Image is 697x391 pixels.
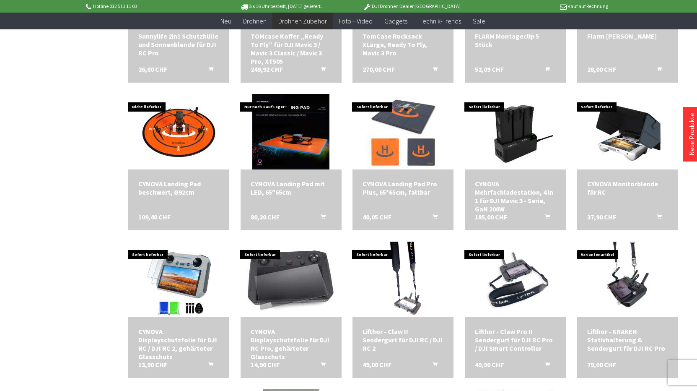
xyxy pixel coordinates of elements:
span: 37,90 CHF [587,213,616,221]
span: Neu [220,17,231,25]
span: 270,00 CHF [363,65,395,73]
p: Kauf auf Rechnung [477,1,608,11]
div: CYNOVA Displayschutzfolie für DJI RC Pro, gehärteter Glasschutz [251,327,332,361]
img: CYNOVA Landing Pad beschwert, Ø92cm [141,94,216,169]
a: Lifthor - KRAKEN Stativhalterung & Sendergurt für DJI RC Pro 79,00 CHF [587,327,668,352]
a: Foto + Video [333,13,378,30]
span: 185,00 CHF [475,213,507,221]
a: Technik-Trends [413,13,467,30]
a: TomCase Rucksack XLarge, Ready To Fly, Mavic 3 Pro 270,00 CHF In den Warenkorb [363,32,443,57]
div: Lifthor - KRAKEN Stativhalterung & Sendergurt für DJI RC Pro [587,327,668,352]
p: DJI Drohnen Dealer [GEOGRAPHIC_DATA] [346,1,477,11]
span: 28,00 CHF [587,65,616,73]
a: CYNOVA Monitorblende für RC 37,90 CHF In den Warenkorb [587,180,668,196]
button: In den Warenkorb [198,360,218,371]
div: FLARM Montageclip 5 Stück [475,32,556,49]
div: Lifthor - Claw II Sendergurt für DJI RC / DJI RC 2 [363,327,443,352]
button: In den Warenkorb [311,213,331,224]
img: CYNOVA Monitorblende für RC [590,94,665,169]
img: CYNOVA Mehrfachladestation, 4 in 1 für DJI Mavic 3 - Serie, GaN 200W [477,94,553,169]
div: CYNOVA Monitorblende für RC [587,180,668,196]
a: Drohnen [237,13,272,30]
img: CYNOVA Landing Pad mit LED, 65"65cm [252,94,329,169]
span: 13,90 CHF [138,360,167,369]
a: CYNOVA Landing Pad mit LED, 65"65cm 80,20 CHF In den Warenkorb [251,180,332,196]
span: 26,00 CHF [138,65,167,73]
img: CYNOVA Displayschutzfolie für DJI RC Pro, gehärteter Glasschutz [241,242,341,317]
a: Sale [467,13,491,30]
span: Sale [473,17,485,25]
a: TOMcase Koffer „Ready To Fly” für DJI Mavic 3 / Mavic 3 Classic / Mavic 3 Pro, XT505 249,92 CHF I... [251,32,332,65]
span: Drohnen Zubehör [278,17,327,25]
span: Technik-Trends [419,17,461,25]
img: CYNOVA Displayschutzfolie für DJI RC / DJI RC 2, gehärteter Glasschutz [141,242,216,317]
span: 40,05 CHF [363,213,391,221]
a: Drohnen Zubehör [272,13,333,30]
a: Lifthor - Claw II Sendergurt für DJI RC / DJI RC 2 49,00 CHF In den Warenkorb [363,327,443,352]
span: 79,00 CHF [587,360,616,369]
div: Flarm [PERSON_NAME] [587,32,668,40]
a: CYNOVA Displayschutzfolie für DJI RC / DJI RC 2, gehärteter Glasschutz 13,90 CHF In den Warenkorb [138,327,219,361]
button: In den Warenkorb [647,65,667,76]
span: 109,40 CHF [138,213,171,221]
div: TOMcase Koffer „Ready To Fly” für DJI Mavic 3 / Mavic 3 Classic / Mavic 3 Pro, XT505 [251,32,332,65]
a: CYNOVA Displayschutzfolie für DJI RC Pro, gehärteter Glasschutz 14,90 CHF In den Warenkorb [251,327,332,361]
button: In den Warenkorb [535,65,555,76]
a: Flarm [PERSON_NAME] 28,00 CHF In den Warenkorb [587,32,668,40]
div: CYNOVA Displayschutzfolie für DJI RC / DJI RC 2, gehärteter Glasschutz [138,327,219,361]
span: Foto + Video [339,17,373,25]
button: In den Warenkorb [422,360,443,371]
button: In den Warenkorb [422,213,443,224]
a: FLARM Montageclip 5 Stück 52,09 CHF In den Warenkorb [475,32,556,49]
button: In den Warenkorb [422,65,443,76]
button: In den Warenkorb [535,360,555,371]
a: CYNOVA Mehrfachladestation, 4 in 1 für DJI Mavic 3 - Serie, GaN 200W 185,00 CHF In den Warenkorb [475,180,556,213]
span: 14,90 CHF [251,360,280,369]
img: CYNOVA Landing Pad Pro Plus, 65*65cm, faltbar [365,94,441,169]
a: CYNOVA Landing Pad Pro Plus, 65*65cm, faltbar 40,05 CHF In den Warenkorb [363,180,443,196]
span: Gadgets [384,17,407,25]
button: In den Warenkorb [647,213,667,224]
div: CYNOVA Landing Pad mit LED, 65"65cm [251,180,332,196]
button: In den Warenkorb [311,65,331,76]
span: 49,90 CHF [475,360,504,369]
div: CYNOVA Mehrfachladestation, 4 in 1 für DJI Mavic 3 - Serie, GaN 200W [475,180,556,213]
span: 52,09 CHF [475,65,504,73]
a: Neue Produkte [687,113,696,156]
img: Lifthor - Claw Pro II Sendergurt für DJI RC Pro / DJI Smart Controller [474,242,557,317]
img: Lifthor - KRAKEN Stativhalterung & Sendergurt für DJI RC Pro [599,242,656,317]
span: 49,00 CHF [363,360,391,369]
p: Bis 16 Uhr bestellt, [DATE] geliefert. [215,1,346,11]
a: Lifthor - Claw Pro II Sendergurt für DJI RC Pro / DJI Smart Controller 49,90 CHF In den Warenkorb [475,327,556,352]
a: Sunnylife 2in1 Schutzhülle und Sonnenblende für DJI RC Pro 26,00 CHF In den Warenkorb [138,32,219,57]
button: In den Warenkorb [535,213,555,224]
div: Lifthor - Claw Pro II Sendergurt für DJI RC Pro / DJI Smart Controller [475,327,556,352]
div: Sunnylife 2in1 Schutzhülle und Sonnenblende für DJI RC Pro [138,32,219,57]
a: Neu [215,13,237,30]
a: Gadgets [378,13,413,30]
button: In den Warenkorb [198,65,218,76]
div: CYNOVA Landing Pad Pro Plus, 65*65cm, faltbar [363,180,443,196]
span: Drohnen [243,17,267,25]
a: CYNOVA Landing Pad beschwert, Ø92cm 109,40 CHF [138,180,219,196]
p: Hotline 032 511 11 03 [85,1,215,11]
button: In den Warenkorb [311,360,331,371]
div: CYNOVA Landing Pad beschwert, Ø92cm [138,180,219,196]
span: 80,20 CHF [251,213,280,221]
img: Lifthor - Claw II Sendergurt für DJI RC / DJI RC 2 [376,242,431,317]
span: 249,92 CHF [251,65,283,73]
div: TomCase Rucksack XLarge, Ready To Fly, Mavic 3 Pro [363,32,443,57]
